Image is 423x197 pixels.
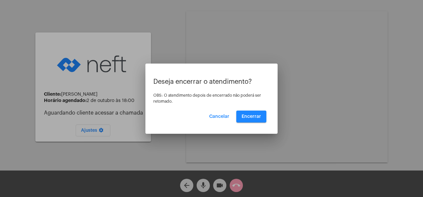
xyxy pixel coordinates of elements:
p: Deseja encerrar o atendimento? [153,78,270,85]
button: Cancelar [204,111,235,123]
span: Cancelar [209,114,229,119]
span: OBS: O atendimento depois de encerrado não poderá ser retomado. [153,93,261,103]
span: Encerrar [242,114,261,119]
button: Encerrar [236,111,266,123]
